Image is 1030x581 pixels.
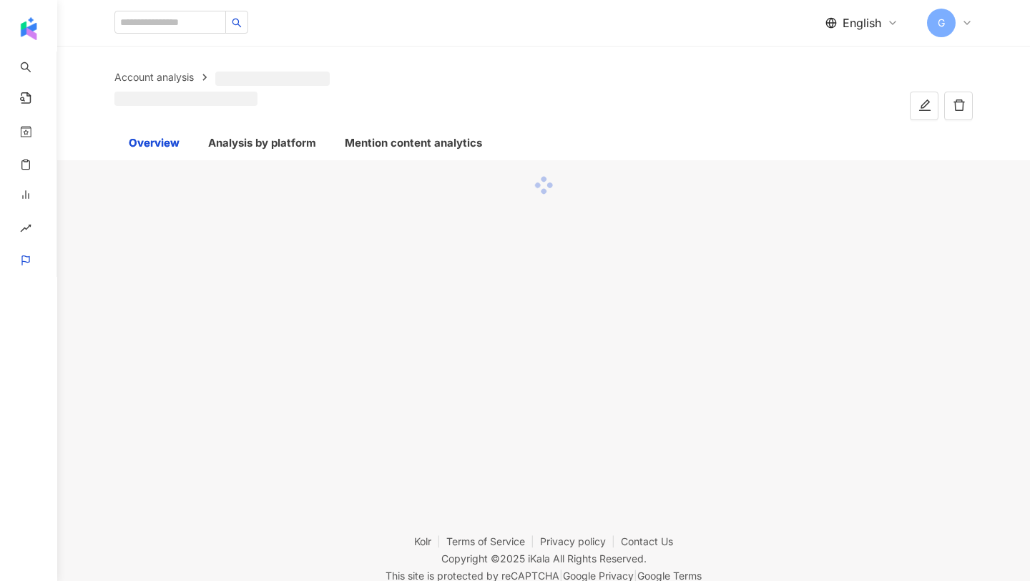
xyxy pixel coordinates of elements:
[17,17,40,40] img: logo icon
[345,135,482,152] div: Mention content analytics
[441,552,647,565] div: Copyright © 2025 All Rights Reserved.
[918,99,931,112] span: edit
[621,535,673,547] a: Contact Us
[232,18,242,28] span: search
[528,552,550,565] a: iKala
[112,69,197,85] a: Account analysis
[208,135,316,152] div: Analysis by platform
[20,52,72,85] a: search
[843,15,881,31] span: English
[20,214,31,246] span: rise
[129,135,180,152] div: Overview
[414,535,446,547] a: Kolr
[953,99,966,112] span: delete
[938,15,945,31] span: G
[446,535,540,547] a: Terms of Service
[540,535,621,547] a: Privacy policy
